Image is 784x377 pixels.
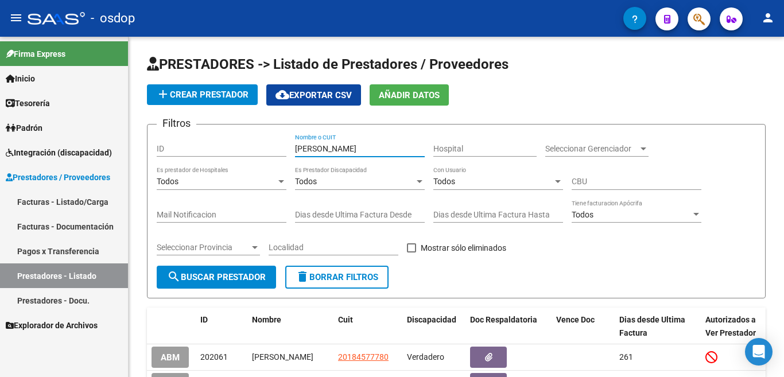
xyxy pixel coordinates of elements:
[296,270,309,283] mat-icon: delete
[338,352,389,362] span: 20184577780
[465,308,552,345] datatable-header-cell: Doc Respaldatoria
[552,308,615,345] datatable-header-cell: Vence Doc
[147,56,509,72] span: PRESTADORES -> Listado de Prestadores / Proveedores
[556,315,595,324] span: Vence Doc
[275,88,289,102] mat-icon: cloud_download
[545,144,638,154] span: Seleccionar Gerenciador
[157,266,276,289] button: Buscar Prestador
[407,315,456,324] span: Discapacidad
[9,11,23,25] mat-icon: menu
[285,266,389,289] button: Borrar Filtros
[705,315,756,337] span: Autorizados a Ver Prestador
[295,177,317,186] span: Todos
[470,315,537,324] span: Doc Respaldatoria
[296,272,378,282] span: Borrar Filtros
[200,352,228,362] span: 202061
[156,87,170,101] mat-icon: add
[407,352,444,362] span: Verdadero
[433,177,455,186] span: Todos
[572,210,593,219] span: Todos
[6,48,65,60] span: Firma Express
[167,272,266,282] span: Buscar Prestador
[421,241,506,255] span: Mostrar sólo eliminados
[619,352,633,362] span: 261
[157,243,250,252] span: Seleccionar Provincia
[745,338,773,366] div: Open Intercom Messenger
[91,6,135,31] span: - osdop
[161,352,180,363] span: ABM
[157,115,196,131] h3: Filtros
[615,308,701,345] datatable-header-cell: Dias desde Ultima Factura
[6,319,98,332] span: Explorador de Archivos
[167,270,181,283] mat-icon: search
[252,315,281,324] span: Nombre
[6,171,110,184] span: Prestadores / Proveedores
[6,97,50,110] span: Tesorería
[266,84,361,106] button: Exportar CSV
[701,308,764,345] datatable-header-cell: Autorizados a Ver Prestador
[370,84,449,106] button: Añadir Datos
[275,90,352,100] span: Exportar CSV
[147,84,258,105] button: Crear Prestador
[379,90,440,100] span: Añadir Datos
[200,315,208,324] span: ID
[247,308,333,345] datatable-header-cell: Nombre
[252,351,329,364] div: [PERSON_NAME]
[152,347,189,368] button: ABM
[402,308,465,345] datatable-header-cell: Discapacidad
[6,146,112,159] span: Integración (discapacidad)
[196,308,247,345] datatable-header-cell: ID
[619,315,685,337] span: Dias desde Ultima Factura
[333,308,402,345] datatable-header-cell: Cuit
[157,177,178,186] span: Todos
[338,315,353,324] span: Cuit
[6,72,35,85] span: Inicio
[761,11,775,25] mat-icon: person
[156,90,249,100] span: Crear Prestador
[6,122,42,134] span: Padrón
